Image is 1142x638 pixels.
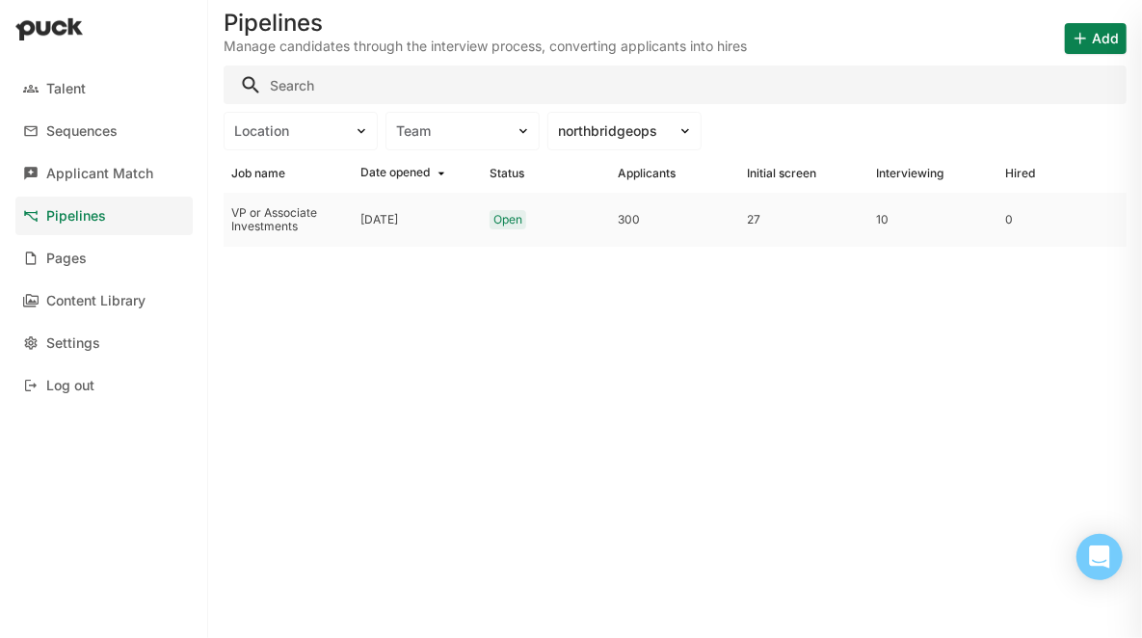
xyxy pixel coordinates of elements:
div: Pages [46,251,87,267]
a: Pipelines [15,197,193,235]
div: Pipelines [46,208,106,225]
a: Content Library [15,281,193,320]
div: Open [493,213,522,226]
div: Settings [46,335,100,352]
div: Content Library [46,293,146,309]
a: Pages [15,239,193,278]
div: northbridgeops [558,123,668,140]
div: 300 [619,213,732,226]
h1: Pipelines [224,12,323,35]
div: Location [234,123,344,140]
div: [DATE] [360,213,398,226]
div: Talent [46,81,86,97]
div: Log out [46,378,94,394]
div: Applicant Match [46,166,153,182]
div: 0 [1005,213,1119,226]
div: Interviewing [876,167,943,180]
div: Team [396,123,506,140]
div: Hired [1005,167,1035,180]
div: Job name [231,167,285,180]
a: Applicant Match [15,154,193,193]
div: Initial screen [747,167,816,180]
input: Search [224,66,1127,104]
a: Settings [15,324,193,362]
div: VP or Associate Investments [231,206,345,234]
div: Sequences [46,123,118,140]
a: Talent [15,69,193,108]
a: Sequences [15,112,193,150]
div: Open Intercom Messenger [1076,534,1123,580]
button: Add [1065,23,1127,54]
div: Manage candidates through the interview process, converting applicants into hires [224,39,747,54]
div: 10 [876,213,990,226]
div: Status [490,167,524,180]
div: Applicants [619,167,677,180]
div: Date opened [360,166,430,181]
div: 27 [747,213,861,226]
